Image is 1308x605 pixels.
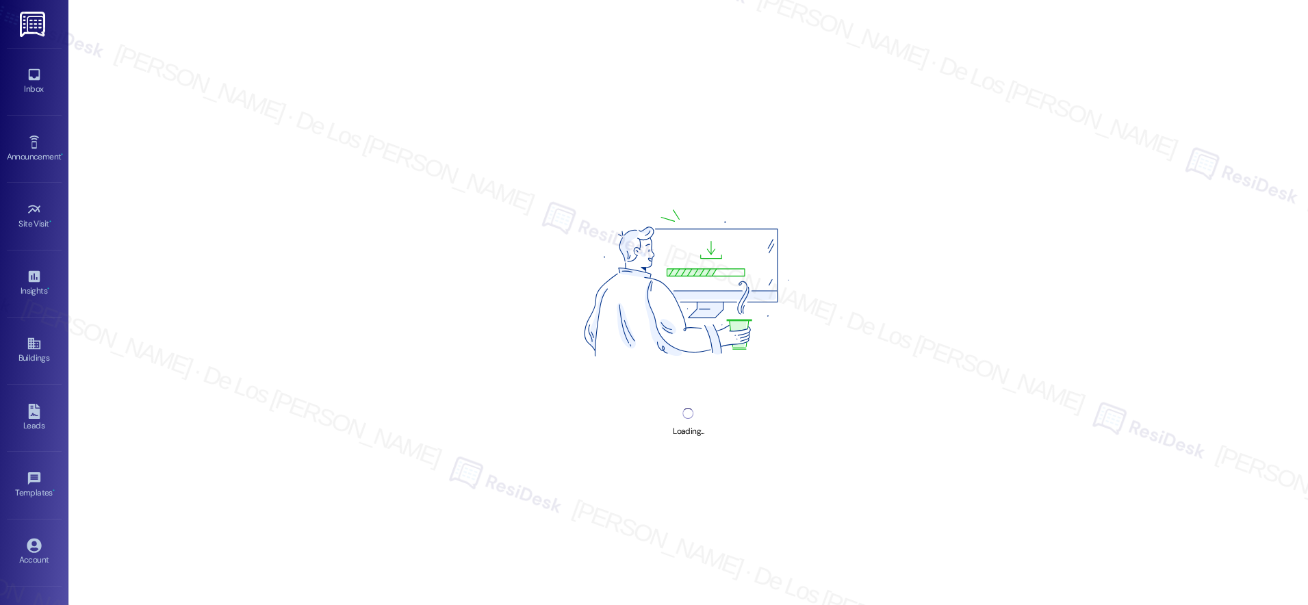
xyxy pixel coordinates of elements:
[673,424,704,439] div: Loading...
[7,400,62,437] a: Leads
[20,12,48,37] img: ResiDesk Logo
[7,265,62,302] a: Insights •
[49,217,51,227] span: •
[7,467,62,504] a: Templates •
[7,198,62,235] a: Site Visit •
[7,63,62,100] a: Inbox
[53,486,55,495] span: •
[47,284,49,294] span: •
[61,150,63,159] span: •
[7,332,62,369] a: Buildings
[7,534,62,571] a: Account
